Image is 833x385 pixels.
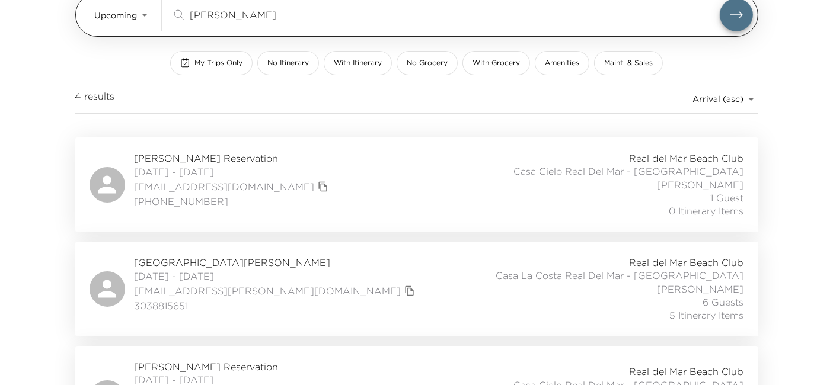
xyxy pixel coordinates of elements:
a: [EMAIL_ADDRESS][PERSON_NAME][DOMAIN_NAME] [135,284,401,297]
span: Arrival (asc) [693,94,744,104]
span: [PERSON_NAME] Reservation [135,152,331,165]
span: 0 Itinerary Items [669,204,744,217]
span: Real del Mar Beach Club [630,256,744,269]
span: With Itinerary [334,58,382,68]
span: 6 Guests [703,296,744,309]
span: [PERSON_NAME] Reservation [135,360,331,373]
span: Maint. & Sales [604,58,653,68]
button: With Itinerary [324,51,392,75]
span: [DATE] - [DATE] [135,165,331,178]
span: Real del Mar Beach Club [630,365,744,378]
span: [PERSON_NAME] [658,178,744,191]
span: No Itinerary [267,58,309,68]
span: Casa Cielo Real Del Mar - [GEOGRAPHIC_DATA] [514,165,744,178]
a: [GEOGRAPHIC_DATA][PERSON_NAME][DATE] - [DATE][EMAIL_ADDRESS][PERSON_NAME][DOMAIN_NAME]copy primar... [75,242,758,336]
span: My Trips Only [194,58,242,68]
button: My Trips Only [170,51,253,75]
span: [DATE] - [DATE] [135,269,418,283]
span: No Grocery [407,58,448,68]
button: Amenities [535,51,589,75]
a: [EMAIL_ADDRESS][DOMAIN_NAME] [135,180,315,193]
span: 4 results [75,89,115,108]
input: Search by traveler, residence, or concierge [190,8,720,21]
span: Upcoming [95,10,138,21]
a: [PERSON_NAME] Reservation[DATE] - [DATE][EMAIL_ADDRESS][DOMAIN_NAME]copy primary member email[PHO... [75,137,758,232]
span: [PERSON_NAME] [658,283,744,296]
span: [GEOGRAPHIC_DATA][PERSON_NAME] [135,256,418,269]
button: With Grocery [462,51,530,75]
button: copy primary member email [401,283,418,299]
span: [PHONE_NUMBER] [135,195,331,208]
span: Casa La Costa Real Del Mar - [GEOGRAPHIC_DATA] [496,269,744,282]
span: With Grocery [473,58,520,68]
span: 5 Itinerary Items [670,309,744,322]
span: 1 Guest [711,191,744,204]
span: 3038815651 [135,299,418,312]
button: No Grocery [397,51,458,75]
span: Real del Mar Beach Club [630,152,744,165]
button: Maint. & Sales [594,51,663,75]
button: copy primary member email [315,178,331,195]
span: Amenities [545,58,579,68]
button: No Itinerary [257,51,319,75]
